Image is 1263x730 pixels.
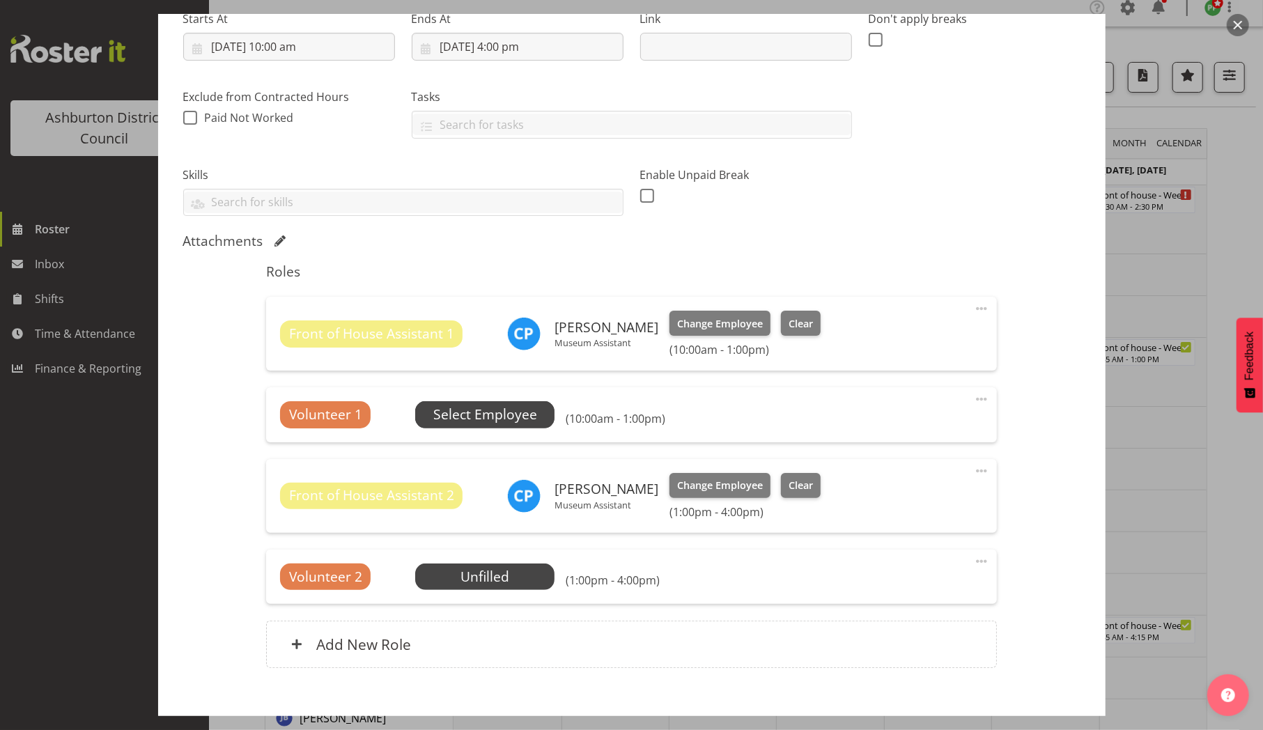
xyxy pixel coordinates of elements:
h6: (10:00am - 1:00pm) [566,412,665,426]
label: Starts At [183,10,395,27]
input: Click to select... [412,33,623,61]
h5: Attachments [183,233,263,249]
h5: Roles [266,263,997,280]
p: Museum Assistant [555,499,658,511]
p: Museum Assistant [555,337,658,348]
span: Volunteer 1 [289,405,362,425]
span: Front of House Assistant 1 [289,324,454,344]
label: Skills [183,166,623,183]
h6: (1:00pm - 4:00pm) [566,573,660,587]
span: Clear [789,478,813,493]
span: Change Employee [677,478,763,493]
button: Clear [781,311,821,336]
label: Enable Unpaid Break [640,166,852,183]
button: Change Employee [669,473,770,498]
img: charin-phumcharoen11025.jpg [507,479,541,513]
span: Unfilled [460,567,509,586]
span: Change Employee [677,316,763,332]
h6: [PERSON_NAME] [555,481,658,497]
label: Exclude from Contracted Hours [183,88,395,105]
span: Feedback [1243,332,1256,380]
h6: (10:00am - 1:00pm) [669,343,820,357]
label: Don't apply breaks [869,10,1080,27]
h6: [PERSON_NAME] [555,320,658,335]
span: Paid Not Worked [205,110,294,125]
span: Volunteer 2 [289,567,362,587]
input: Search for tasks [412,114,851,135]
button: Clear [781,473,821,498]
button: Feedback - Show survey [1237,318,1263,412]
input: Search for skills [184,192,623,213]
span: Clear [789,316,813,332]
button: Change Employee [669,311,770,336]
img: charin-phumcharoen11025.jpg [507,317,541,350]
h6: (1:00pm - 4:00pm) [669,505,820,519]
span: Select Employee [433,405,537,425]
h6: Add New Role [316,635,411,653]
img: help-xxl-2.png [1221,688,1235,702]
label: Ends At [412,10,623,27]
input: Click to select... [183,33,395,61]
label: Tasks [412,88,852,105]
span: Front of House Assistant 2 [289,486,454,506]
label: Link [640,10,852,27]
